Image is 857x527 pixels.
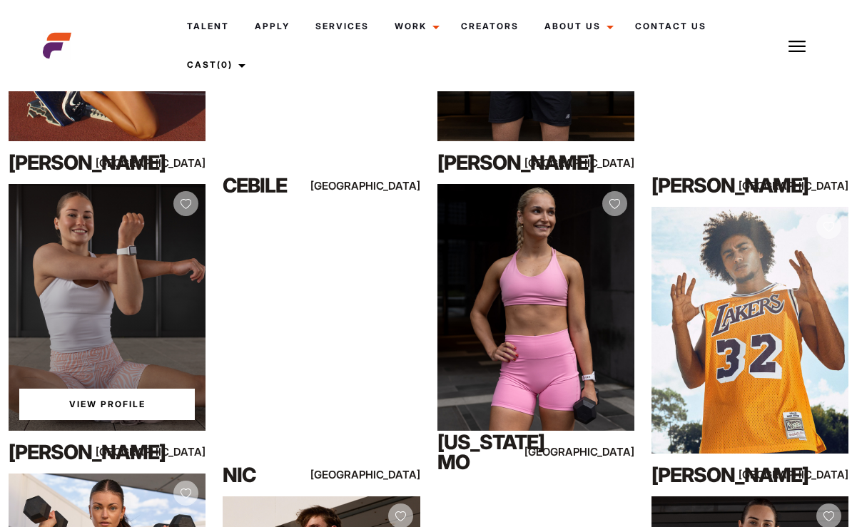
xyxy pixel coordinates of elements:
[448,7,532,46] a: Creators
[242,7,303,46] a: Apply
[651,461,770,489] div: [PERSON_NAME]
[622,7,719,46] a: Contact Us
[303,7,382,46] a: Services
[223,461,341,489] div: Nic
[174,7,242,46] a: Talent
[789,466,848,483] div: [GEOGRAPHIC_DATA]
[575,443,634,461] div: [GEOGRAPHIC_DATA]
[146,154,206,172] div: [GEOGRAPHIC_DATA]
[382,7,448,46] a: Work
[788,38,806,55] img: Burger icon
[9,438,127,466] div: [PERSON_NAME]
[789,177,848,195] div: [GEOGRAPHIC_DATA]
[19,389,195,420] a: View Mia Ja'sProfile
[146,443,206,461] div: [GEOGRAPHIC_DATA]
[437,148,556,177] div: [PERSON_NAME]
[575,154,634,172] div: [GEOGRAPHIC_DATA]
[437,438,556,466] div: [US_STATE] Mo
[217,59,233,70] span: (0)
[223,171,341,200] div: Cebile
[651,171,770,200] div: [PERSON_NAME]
[361,177,420,195] div: [GEOGRAPHIC_DATA]
[532,7,622,46] a: About Us
[174,46,254,84] a: Cast(0)
[361,466,420,483] div: [GEOGRAPHIC_DATA]
[9,148,127,177] div: [PERSON_NAME]
[43,31,71,60] img: cropped-aefm-brand-fav-22-square.png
